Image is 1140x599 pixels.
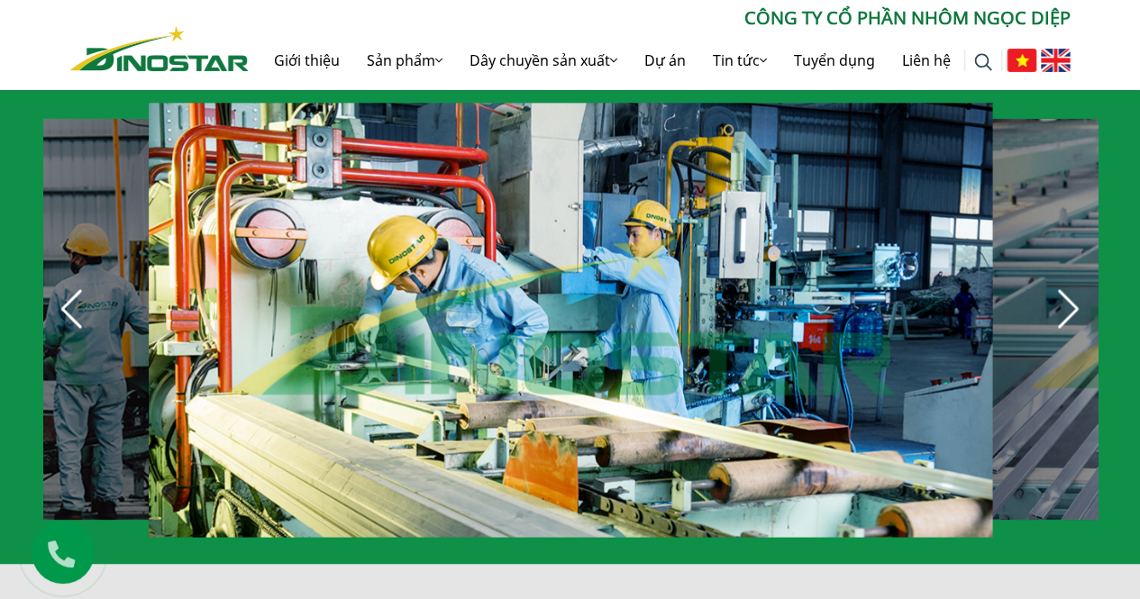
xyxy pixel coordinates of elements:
a: Dự án [631,32,699,89]
a: Tuyển dụng [780,32,889,89]
img: Nhôm Dinostar [70,26,249,71]
p: CÔNG TY CỔ PHẦN NHÔM NGỌC DIỆP [249,5,1071,32]
div: Previous slide [52,289,92,329]
div: 16 / 30 [149,103,992,538]
a: Tin tức [699,32,780,89]
div: Next slide [1049,289,1089,329]
a: Sản phẩm [353,32,456,89]
img: English [1041,49,1071,72]
a: Giới thiệu [260,32,353,89]
a: Nhôm Dinostar [70,23,249,70]
a: Dây chuyền sản xuất [456,32,631,89]
img: Tiếng Việt [1007,49,1036,72]
a: Liên hệ [889,32,964,89]
img: search [974,53,992,71]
